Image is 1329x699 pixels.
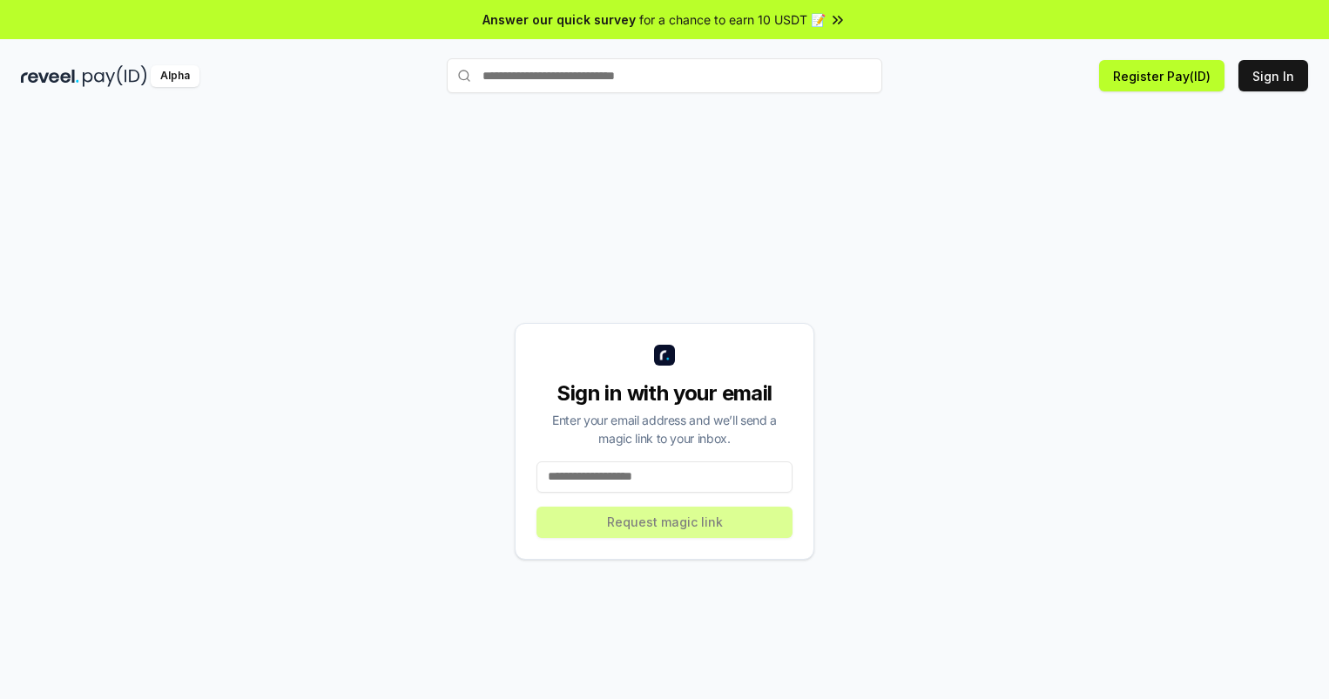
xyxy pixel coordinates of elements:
span: for a chance to earn 10 USDT 📝 [639,10,826,29]
div: Sign in with your email [536,380,793,407]
img: reveel_dark [21,65,79,87]
img: pay_id [83,65,147,87]
div: Enter your email address and we’ll send a magic link to your inbox. [536,411,793,447]
button: Register Pay(ID) [1099,60,1224,91]
span: Answer our quick survey [482,10,636,29]
img: logo_small [654,345,675,366]
div: Alpha [151,65,199,87]
button: Sign In [1238,60,1308,91]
